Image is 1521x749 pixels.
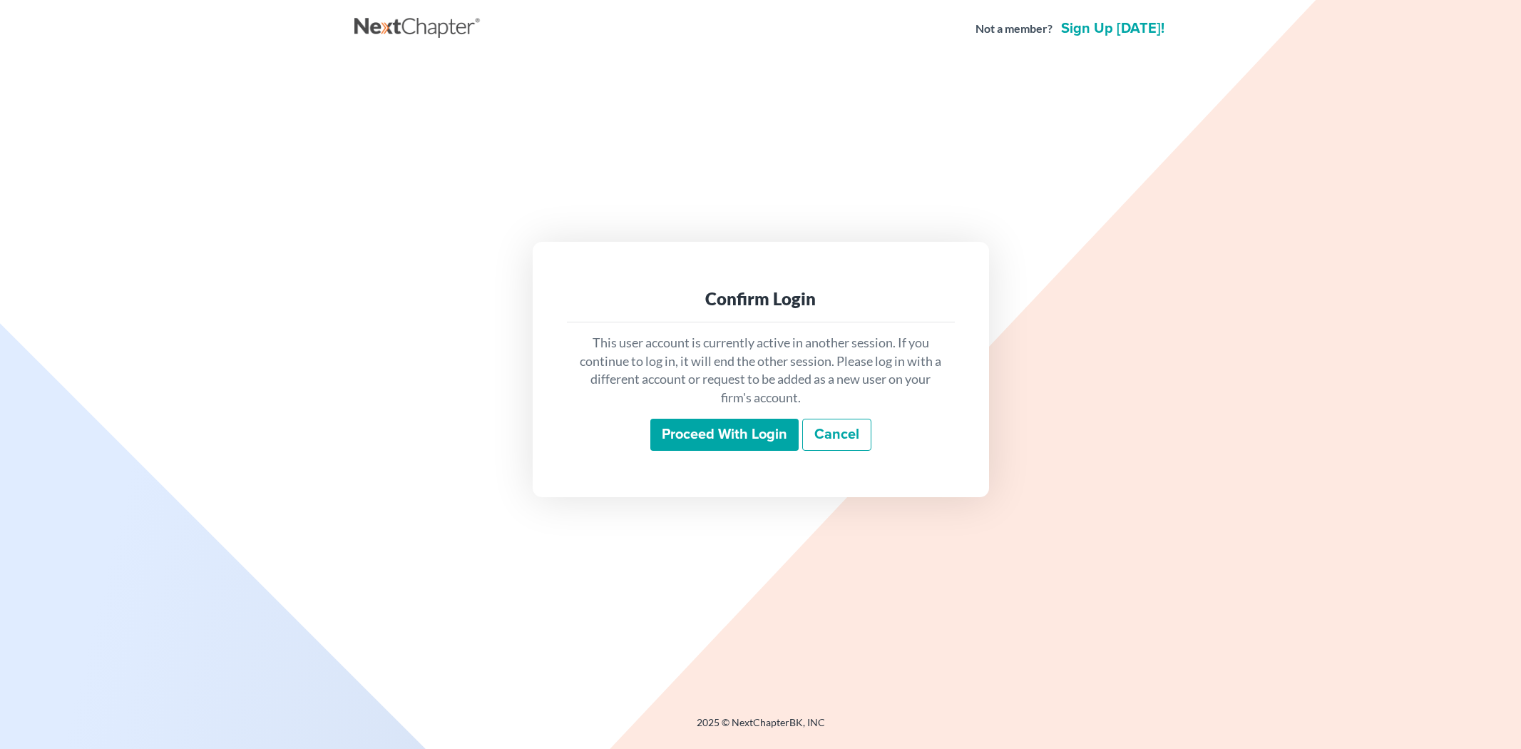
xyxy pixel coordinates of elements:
[1058,21,1167,36] a: Sign up [DATE]!
[802,419,871,452] a: Cancel
[578,287,943,310] div: Confirm Login
[354,715,1167,741] div: 2025 © NextChapterBK, INC
[650,419,799,452] input: Proceed with login
[578,334,943,407] p: This user account is currently active in another session. If you continue to log in, it will end ...
[975,21,1053,37] strong: Not a member?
